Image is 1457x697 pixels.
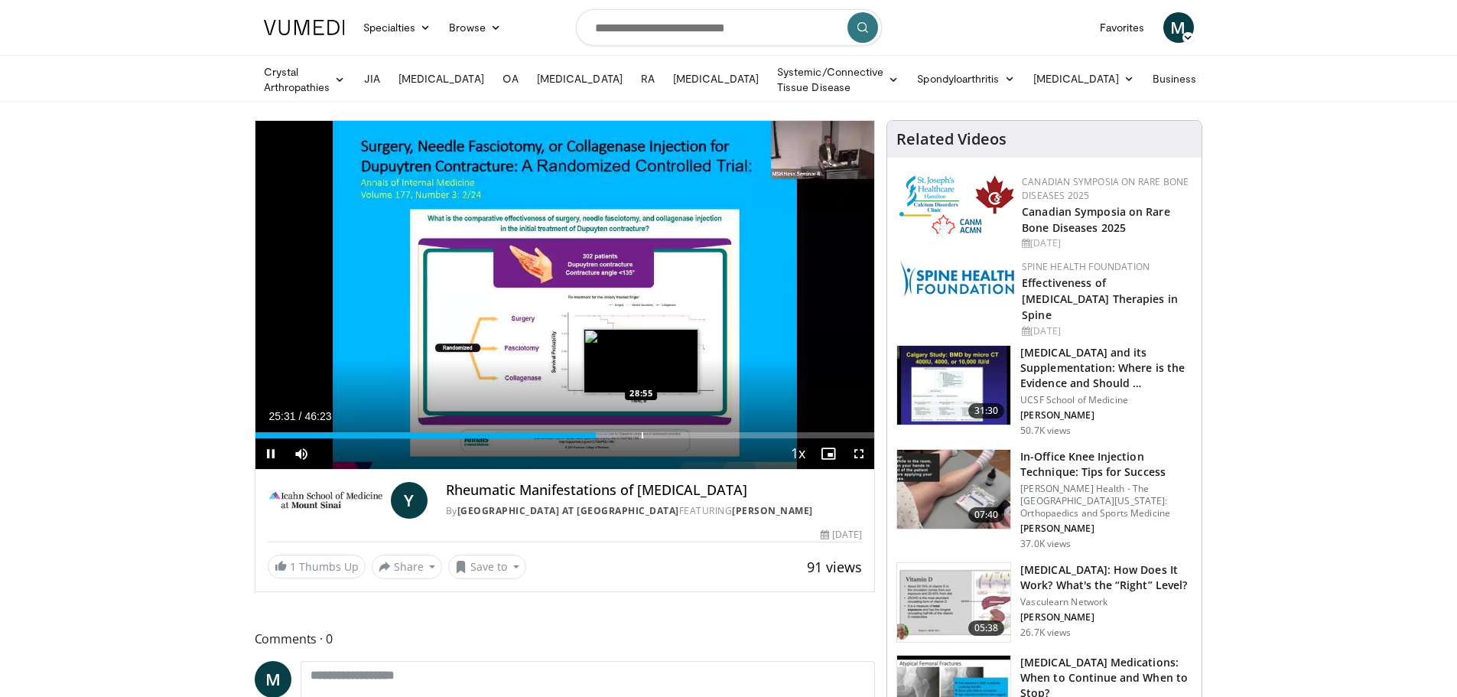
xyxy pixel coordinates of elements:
[1020,627,1071,639] p: 26.7K views
[299,410,302,422] span: /
[1020,611,1192,624] p: [PERSON_NAME]
[1022,204,1170,235] a: Canadian Symposia on Rare Bone Diseases 2025
[1020,449,1192,480] h3: In-Office Knee Injection Technique: Tips for Success
[446,504,862,518] div: By FEATURING
[896,345,1192,437] a: 31:30 [MEDICAL_DATA] and its Supplementation: Where is the Evidence and Should … UCSF School of M...
[899,175,1014,237] img: 59b7dea3-8883-45d6-a110-d30c6cb0f321.png.150x105_q85_autocrop_double_scale_upscale_version-0.2.png
[897,563,1010,643] img: 8daf03b8-df50-44bc-88e2-7c154046af55.150x105_q85_crop-smart_upscale.jpg
[821,528,862,542] div: [DATE]
[1020,596,1192,608] p: Vasculearn Network
[528,64,632,94] a: [MEDICAL_DATA]
[1091,12,1154,43] a: Favorites
[389,64,493,94] a: [MEDICAL_DATA]
[732,504,813,517] a: [PERSON_NAME]
[584,329,698,393] img: image.jpeg
[1022,275,1178,322] a: Effectiveness of [MEDICAL_DATA] Therapies in Spine
[372,555,443,579] button: Share
[446,482,862,499] h4: Rheumatic Manifestations of [MEDICAL_DATA]
[968,507,1005,523] span: 07:40
[493,64,528,94] a: OA
[255,432,875,438] div: Progress Bar
[908,64,1023,94] a: Spondyloarthritis
[1020,538,1071,550] p: 37.0K views
[782,438,813,469] button: Playback Rate
[1020,409,1192,422] p: [PERSON_NAME]
[1020,562,1192,593] h3: [MEDICAL_DATA]: How Does It Work? What's the “Right” Level?
[1143,64,1221,94] a: Business
[768,64,908,95] a: Systemic/Connective Tissue Disease
[354,12,441,43] a: Specialties
[807,558,862,576] span: 91 views
[304,410,331,422] span: 46:23
[1020,523,1192,535] p: [PERSON_NAME]
[255,629,876,649] span: Comments 0
[897,346,1010,425] img: 4bb25b40-905e-443e-8e37-83f056f6e86e.150x105_q85_crop-smart_upscale.jpg
[355,64,389,94] a: JIA
[448,555,526,579] button: Save to
[1020,483,1192,519] p: [PERSON_NAME] Health - The [GEOGRAPHIC_DATA][US_STATE]: Orthopaedics and Sports Medicine
[255,64,355,95] a: Crystal Arthropathies
[813,438,844,469] button: Enable picture-in-picture mode
[457,504,679,517] a: [GEOGRAPHIC_DATA] at [GEOGRAPHIC_DATA]
[268,555,366,578] a: 1 Thumbs Up
[290,559,296,574] span: 1
[1020,345,1192,391] h3: [MEDICAL_DATA] and its Supplementation: Where is the Evidence and Should …
[968,403,1005,419] span: 31:30
[264,20,345,35] img: VuMedi Logo
[1022,236,1189,250] div: [DATE]
[286,438,317,469] button: Mute
[269,410,296,422] span: 25:31
[844,438,874,469] button: Fullscreen
[576,9,882,46] input: Search topics, interventions
[897,450,1010,529] img: 9b54ede4-9724-435c-a780-8950048db540.150x105_q85_crop-smart_upscale.jpg
[1022,175,1189,202] a: Canadian Symposia on Rare Bone Diseases 2025
[391,482,428,519] a: Y
[255,121,875,470] video-js: Video Player
[632,64,664,94] a: RA
[255,438,286,469] button: Pause
[1022,260,1150,273] a: Spine Health Foundation
[1022,324,1189,338] div: [DATE]
[1020,394,1192,406] p: UCSF School of Medicine
[896,449,1192,550] a: 07:40 In-Office Knee Injection Technique: Tips for Success [PERSON_NAME] Health - The [GEOGRAPHIC...
[268,482,385,519] img: Icahn School of Medicine at Mount Sinai
[896,130,1007,148] h4: Related Videos
[440,12,510,43] a: Browse
[1163,12,1194,43] a: M
[968,620,1005,636] span: 05:38
[899,260,1014,297] img: 57d53db2-a1b3-4664-83ec-6a5e32e5a601.png.150x105_q85_autocrop_double_scale_upscale_version-0.2.jpg
[1020,425,1071,437] p: 50.7K views
[896,562,1192,643] a: 05:38 [MEDICAL_DATA]: How Does It Work? What's the “Right” Level? Vasculearn Network [PERSON_NAME...
[1024,64,1143,94] a: [MEDICAL_DATA]
[664,64,768,94] a: [MEDICAL_DATA]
